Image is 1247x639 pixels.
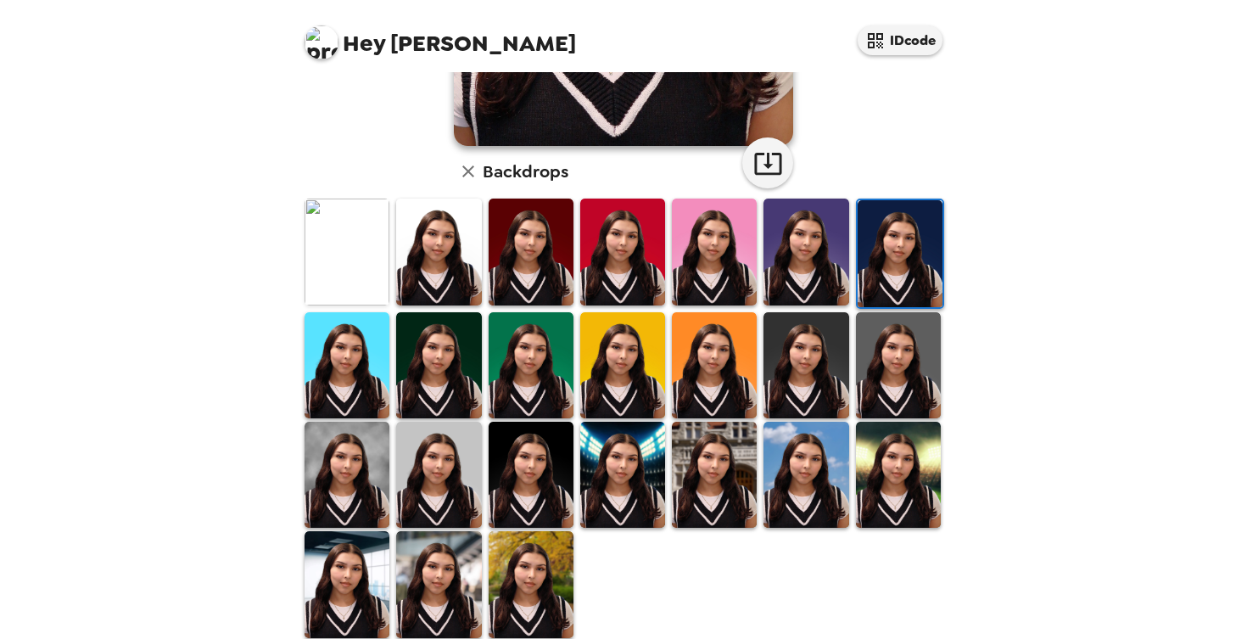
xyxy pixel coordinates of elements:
img: Original [305,199,389,305]
button: IDcode [858,25,942,55]
img: profile pic [305,25,338,59]
span: Hey [343,28,385,59]
span: [PERSON_NAME] [305,17,576,55]
h6: Backdrops [483,158,568,185]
